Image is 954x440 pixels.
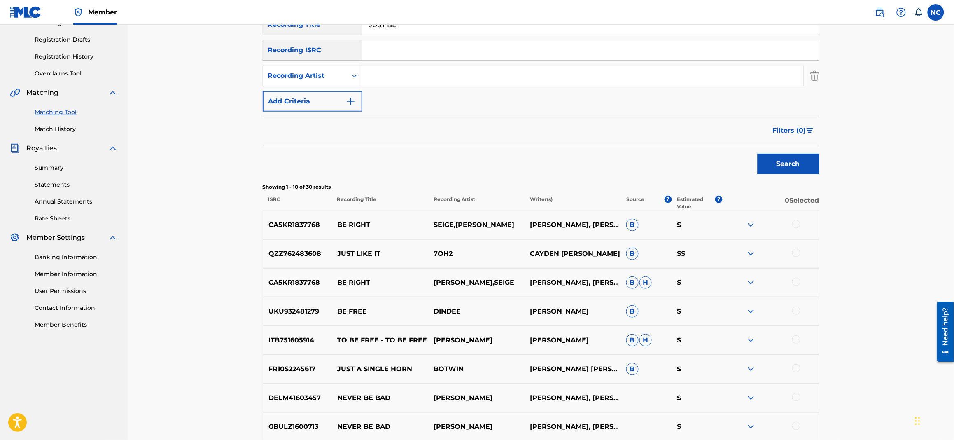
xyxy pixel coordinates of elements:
span: Matching [26,88,58,98]
p: TO BE FREE - TO BE FREE [332,335,428,345]
img: MLC Logo [10,6,42,18]
span: ? [665,196,672,203]
p: Recording Artist [428,196,525,211]
div: Recording Artist [268,71,342,81]
p: Source [626,196,644,211]
span: H [639,334,652,346]
a: Member Benefits [35,321,118,329]
p: Estimated Value [677,196,715,211]
span: B [626,219,639,231]
img: help [896,7,906,17]
p: CAYDEN [PERSON_NAME] [525,249,621,259]
p: ISRC [263,196,332,211]
p: DELM41603457 [263,393,332,403]
p: BE FREE [332,307,428,316]
p: UKU932481279 [263,307,332,316]
p: JUST LIKE IT [332,249,428,259]
a: Matching Tool [35,108,118,117]
p: CA5KR1837768 [263,220,332,230]
img: expand [108,88,118,98]
img: expand [746,393,756,403]
a: Match History [35,125,118,133]
span: B [626,305,639,318]
p: $ [672,393,723,403]
img: expand [746,278,756,288]
a: Registration History [35,52,118,61]
a: Summary [35,164,118,172]
iframe: Resource Center [931,299,954,365]
p: Recording Title [331,196,428,211]
p: [PERSON_NAME], [PERSON_NAME] [525,278,621,288]
img: filter [807,128,814,133]
span: ? [715,196,723,203]
p: [PERSON_NAME] [525,307,621,316]
img: expand [746,220,756,230]
p: QZZ762483608 [263,249,332,259]
p: [PERSON_NAME] [428,335,525,345]
button: Filters (0) [768,120,819,141]
p: 7OH2 [428,249,525,259]
form: Search Form [263,14,819,178]
a: Registration Drafts [35,35,118,44]
p: $ [672,422,723,432]
img: expand [108,143,118,153]
span: B [626,363,639,375]
span: H [639,276,652,289]
button: Add Criteria [263,91,362,112]
img: Matching [10,88,20,98]
div: Widget chat [913,400,954,440]
a: Overclaims Tool [35,69,118,78]
img: expand [746,307,756,316]
p: [PERSON_NAME],SEIGE [428,278,525,288]
p: [PERSON_NAME] [428,422,525,432]
img: Member Settings [10,233,20,243]
p: Showing 1 - 10 of 30 results [263,183,819,191]
p: SEIGE,[PERSON_NAME] [428,220,525,230]
p: [PERSON_NAME], [PERSON_NAME], [PERSON_NAME] [525,393,621,403]
span: B [626,334,639,346]
span: Member Settings [26,233,85,243]
p: 0 Selected [723,196,819,211]
p: GBULZ1600713 [263,422,332,432]
img: Top Rightsholder [73,7,83,17]
p: [PERSON_NAME], [PERSON_NAME] [525,220,621,230]
a: Public Search [872,4,888,21]
p: $ [672,307,723,316]
p: $ [672,278,723,288]
p: Writer(s) [525,196,621,211]
img: expand [746,335,756,345]
img: expand [746,364,756,374]
a: Statements [35,180,118,189]
img: expand [108,233,118,243]
a: Annual Statements [35,197,118,206]
span: B [626,276,639,289]
p: $ [672,335,723,345]
span: Filters ( 0 ) [773,126,806,136]
button: Search [758,154,819,174]
p: FR10S2245617 [263,364,332,374]
p: JUST A SINGLE HORN [332,364,428,374]
p: $ [672,220,723,230]
p: BE RIGHT [332,220,428,230]
p: ITB751605914 [263,335,332,345]
img: expand [746,249,756,259]
p: [PERSON_NAME] [428,393,525,403]
img: expand [746,422,756,432]
a: Banking Information [35,253,118,262]
p: CA5KR1837768 [263,278,332,288]
span: Royalties [26,143,57,153]
p: BOTWIN [428,364,525,374]
span: Member [88,7,117,17]
img: search [875,7,885,17]
img: Royalties [10,143,20,153]
p: [PERSON_NAME] [PERSON_NAME] [525,364,621,374]
p: NEVER BE BAD [332,422,428,432]
a: Member Information [35,270,118,279]
p: DINDEE [428,307,525,316]
div: Notifications [914,8,923,16]
a: User Permissions [35,287,118,295]
p: [PERSON_NAME], [PERSON_NAME], [PERSON_NAME] [525,422,621,432]
iframe: Chat Widget [913,400,954,440]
